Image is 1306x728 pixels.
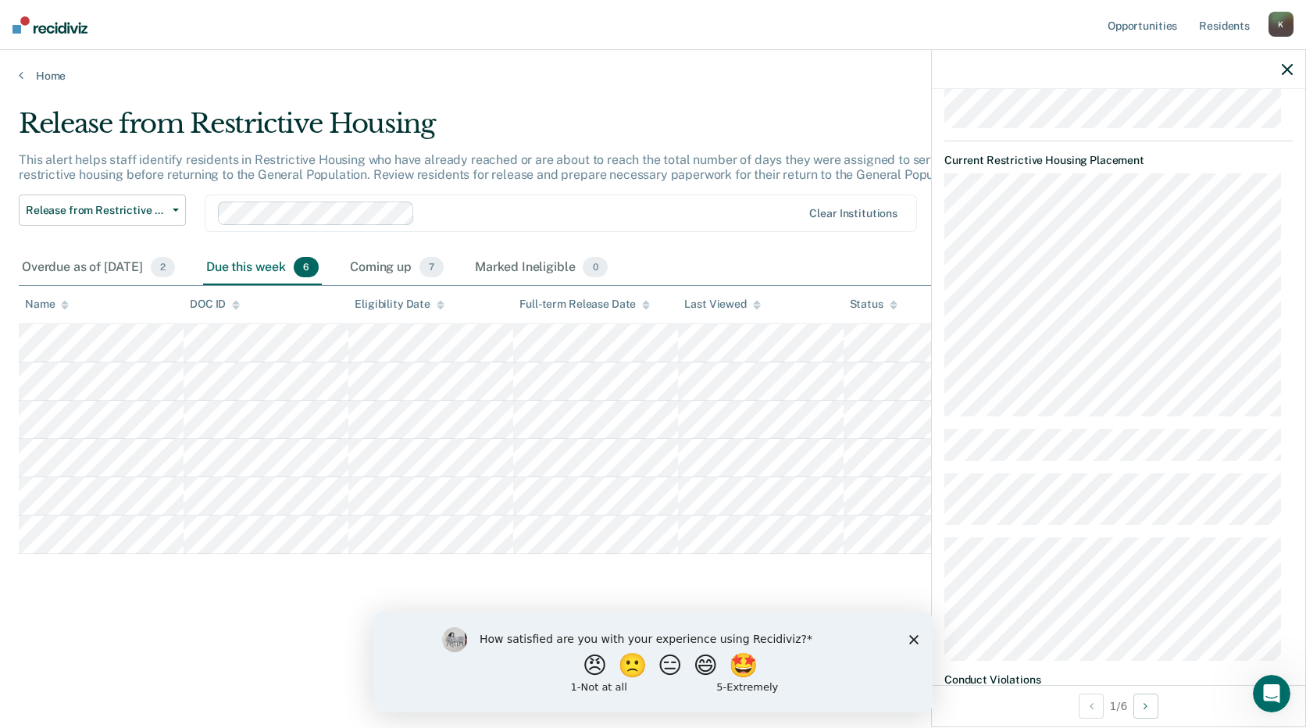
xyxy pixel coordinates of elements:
img: Recidiviz [12,16,87,34]
div: Full-term Release Date [519,298,650,311]
div: Name [25,298,69,311]
div: Overdue as of [DATE] [19,251,178,285]
span: 6 [294,257,319,277]
p: This alert helps staff identify residents in Restrictive Housing who have already reached or are ... [19,152,969,182]
div: Due this week [203,251,322,285]
a: Home [19,69,1287,83]
dt: Conduct Violations [944,673,1293,687]
span: 2 [151,257,175,277]
div: Last Viewed [684,298,760,311]
button: Previous Opportunity [1079,694,1104,719]
button: Next Opportunity [1133,694,1158,719]
iframe: Survey by Kim from Recidiviz [373,612,933,712]
div: Clear institutions [809,207,897,220]
dt: Current Restrictive Housing Placement [944,154,1293,167]
div: Eligibility Date [355,298,444,311]
div: DOC ID [190,298,240,311]
div: Coming up [347,251,447,285]
div: Status [850,298,897,311]
span: Release from Restrictive Housing [26,204,166,217]
div: Release from Restrictive Housing [19,108,998,152]
div: Marked Ineligible [472,251,611,285]
iframe: Intercom live chat [1253,675,1290,712]
span: 7 [419,257,444,277]
div: 1 / 6 [932,685,1305,726]
span: 0 [583,257,607,277]
div: K [1269,12,1294,37]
